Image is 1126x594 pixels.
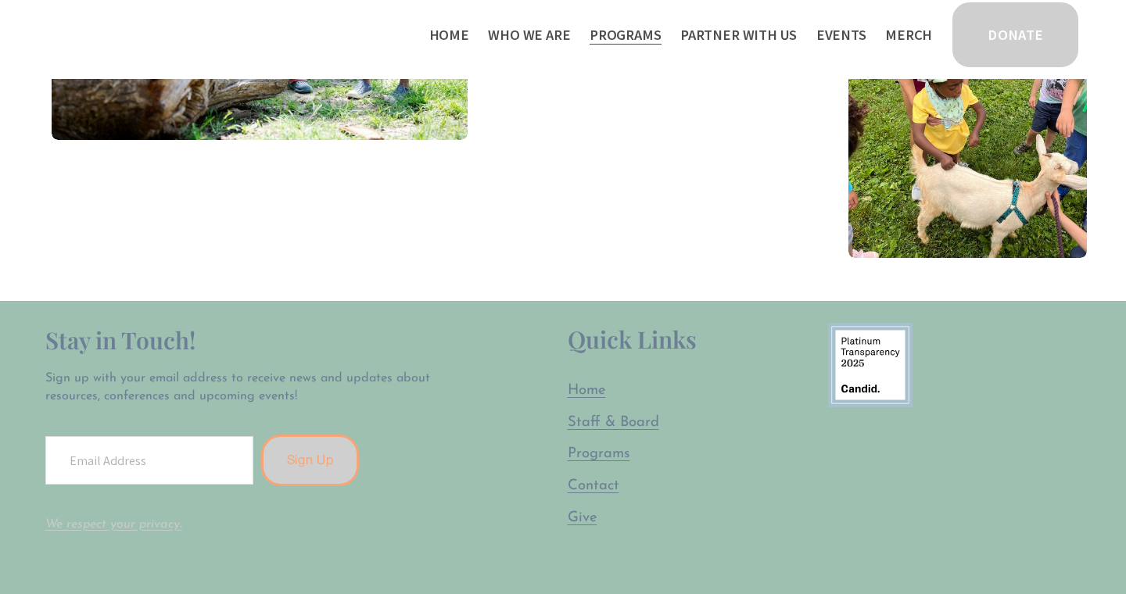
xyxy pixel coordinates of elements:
span: Contact [568,478,619,493]
a: folder dropdown [680,22,797,48]
p: Sign up with your email address to receive news and updates about resources, conferences and upco... [45,370,472,405]
span: Home [568,383,606,398]
a: Staff & Board [568,413,659,433]
a: folder dropdown [488,22,570,48]
span: Who We Are [488,23,570,47]
input: Email Address [45,436,253,485]
span: Give [568,510,597,525]
span: Programs [568,446,630,461]
span: Sign Up [287,453,334,467]
a: Give [568,508,597,528]
a: Home [429,22,469,48]
button: Sign Up [261,435,360,486]
h2: Stay in Touch! [45,323,472,358]
a: We respect your privacy. [45,518,182,531]
a: Merch [885,22,932,48]
span: Staff & Board [568,415,659,430]
img: 9878580 [828,323,913,407]
span: Partner With Us [680,23,797,47]
a: Contact [568,476,619,496]
a: Programs [568,444,630,464]
span: Programs [590,23,662,47]
a: folder dropdown [590,22,662,48]
a: Home [568,381,606,401]
span: Quick Links [568,324,697,355]
a: Events [816,22,866,48]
